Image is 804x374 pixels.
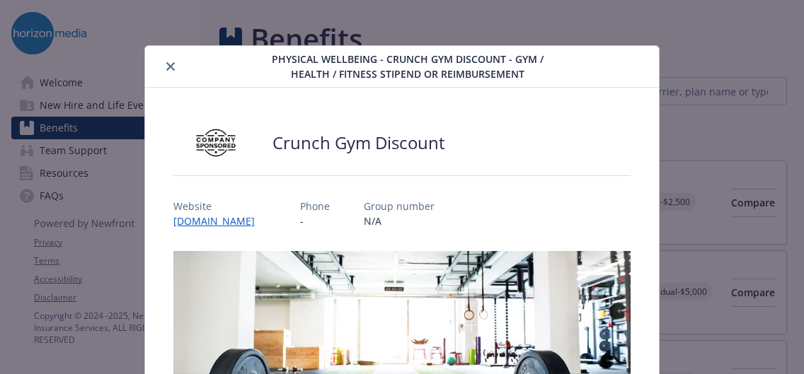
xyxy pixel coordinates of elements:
[173,122,258,164] img: Company Sponsored
[364,199,435,214] p: Group number
[300,214,330,228] p: -
[257,52,558,81] span: Physical Wellbeing - Crunch Gym Discount - Gym / Health / Fitness Stipend or reimbursement
[272,131,445,155] h2: Crunch Gym Discount
[364,214,435,228] p: N/A
[173,199,266,214] p: Website
[162,58,179,75] button: close
[300,199,330,214] p: Phone
[173,214,266,228] a: [DOMAIN_NAME]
